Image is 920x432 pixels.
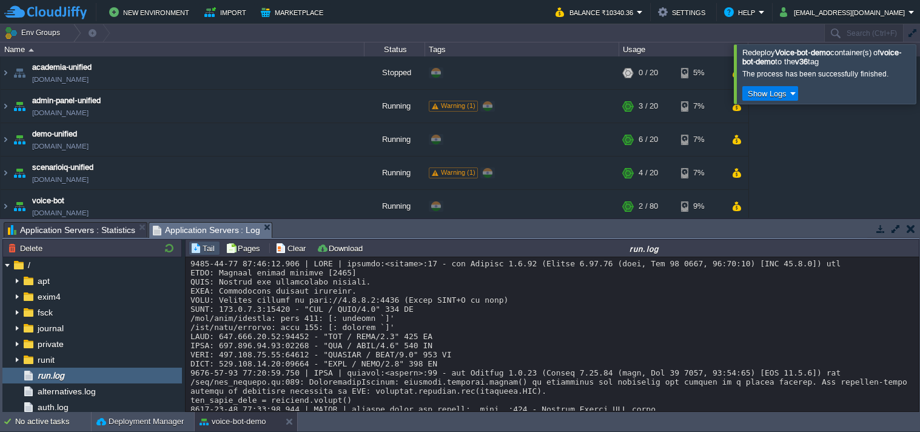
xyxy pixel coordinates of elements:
[35,339,65,349] a: private
[1,190,10,223] img: AMDAwAAAACH5BAEAAAAALAAAAAABAAEAAAICRAEAOw==
[658,5,709,19] button: Settings
[11,90,28,123] img: AMDAwAAAACH5BAEAAAAALAAAAAABAAEAAAICRAEAOw==
[780,5,908,19] button: [EMAIL_ADDRESS][DOMAIN_NAME]
[317,243,366,254] button: Download
[96,416,184,428] button: Deployment Manager
[29,49,34,52] img: AMDAwAAAACH5BAEAAAAALAAAAAABAAEAAAICRAEAOw==
[190,243,218,254] button: Tail
[556,5,637,19] button: Balance ₹10340.36
[681,157,720,189] div: 7%
[4,24,64,41] button: Env Groups
[32,207,89,219] a: [DOMAIN_NAME]
[32,73,89,86] a: [DOMAIN_NAME]
[869,383,908,420] iframe: chat widget
[1,90,10,123] img: AMDAwAAAACH5BAEAAAAALAAAAAABAAEAAAICRAEAOw==
[1,42,364,56] div: Name
[681,56,720,89] div: 5%
[775,48,830,57] b: Voice-bot-demo
[639,190,658,223] div: 2 / 80
[153,223,261,238] span: Application Servers : Log
[681,123,720,156] div: 7%
[8,223,135,237] span: Application Servers : Statistics
[639,157,658,189] div: 4 / 20
[35,402,70,413] a: auth.log
[25,260,32,271] a: /
[364,90,425,123] div: Running
[364,157,425,189] div: Running
[11,190,28,223] img: AMDAwAAAACH5BAEAAAAALAAAAAABAAEAAAICRAEAOw==
[109,5,193,19] button: New Environment
[364,123,425,156] div: Running
[364,56,425,89] div: Stopped
[639,123,658,156] div: 6 / 20
[11,123,28,156] img: AMDAwAAAACH5BAEAAAAALAAAAAABAAEAAAICRAEAOw==
[32,195,64,207] a: voice-bot
[35,370,66,381] a: run.log
[620,42,748,56] div: Usage
[35,323,65,334] a: journal
[744,88,790,99] button: Show Logs
[204,5,250,19] button: Import
[32,174,89,186] a: [DOMAIN_NAME]
[639,56,658,89] div: 0 / 20
[441,102,475,109] span: Warning (1)
[795,57,808,66] b: v36
[4,5,87,20] img: CloudJiffy
[681,190,720,223] div: 9%
[35,275,52,286] a: apt
[8,243,46,254] button: Delete
[32,161,93,174] a: scenarioiq-unified
[32,95,101,107] a: admin-panel-unified
[35,386,98,397] a: alternatives.log
[1,56,10,89] img: AMDAwAAAACH5BAEAAAAALAAAAAABAAEAAAICRAEAOw==
[365,42,425,56] div: Status
[681,90,720,123] div: 7%
[261,5,327,19] button: Marketplace
[11,157,28,189] img: AMDAwAAAACH5BAEAAAAALAAAAAABAAEAAAICRAEAOw==
[35,307,55,318] a: fsck
[15,412,91,431] div: No active tasks
[200,416,266,428] button: voice-bot-demo
[639,90,658,123] div: 3 / 20
[742,69,913,79] div: The process has been successfully finished.
[275,243,309,254] button: Clear
[441,169,475,176] span: Warning (1)
[1,157,10,189] img: AMDAwAAAACH5BAEAAAAALAAAAAABAAEAAAICRAEAOw==
[426,42,619,56] div: Tags
[32,128,77,140] a: demo-unified
[724,5,759,19] button: Help
[742,48,902,66] span: Redeploy container(s) of to the tag
[32,61,92,73] a: academia-unified
[11,56,28,89] img: AMDAwAAAACH5BAEAAAAALAAAAAABAAEAAAICRAEAOw==
[1,123,10,156] img: AMDAwAAAACH5BAEAAAAALAAAAAABAAEAAAICRAEAOw==
[35,291,62,302] a: exim4
[32,140,89,152] a: [DOMAIN_NAME]
[371,243,918,254] div: run.log
[364,190,425,223] div: Running
[32,107,89,119] a: [DOMAIN_NAME]
[742,48,902,66] b: voice-bot-demo
[226,243,264,254] button: Pages
[35,354,56,365] a: runit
